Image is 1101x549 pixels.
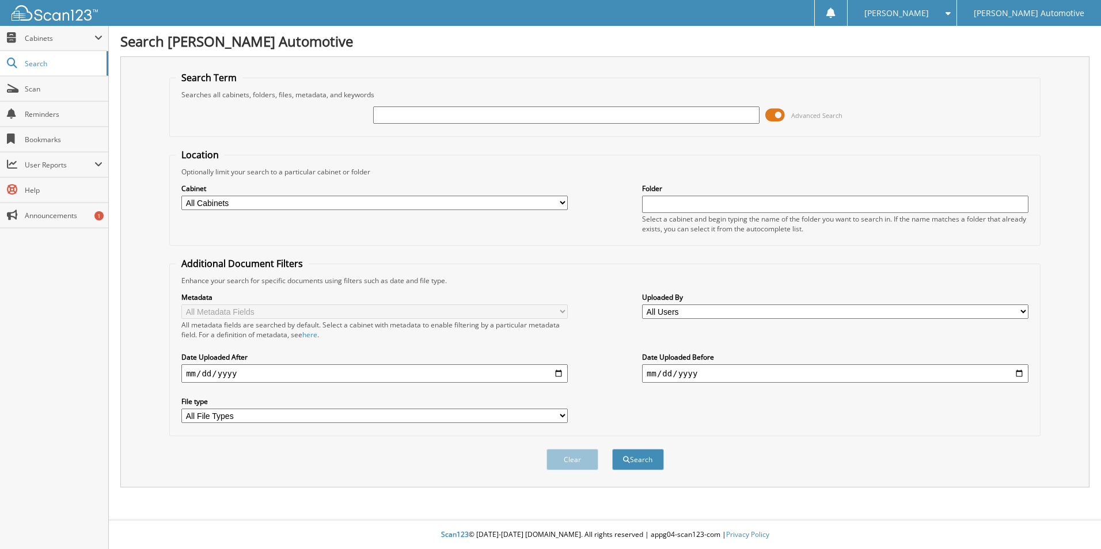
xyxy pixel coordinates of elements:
[181,396,568,406] label: File type
[864,10,929,17] span: [PERSON_NAME]
[642,292,1028,302] label: Uploaded By
[109,521,1101,549] div: © [DATE]-[DATE] [DOMAIN_NAME]. All rights reserved | appg04-scan123-com |
[546,449,598,470] button: Clear
[181,364,568,383] input: start
[642,184,1028,193] label: Folder
[181,184,568,193] label: Cabinet
[642,364,1028,383] input: end
[176,276,1034,285] div: Enhance your search for specific documents using filters such as date and file type.
[25,211,102,220] span: Announcements
[176,167,1034,177] div: Optionally limit your search to a particular cabinet or folder
[176,90,1034,100] div: Searches all cabinets, folders, files, metadata, and keywords
[25,109,102,119] span: Reminders
[25,84,102,94] span: Scan
[25,59,101,68] span: Search
[974,10,1084,17] span: [PERSON_NAME] Automotive
[612,449,664,470] button: Search
[302,330,317,340] a: here
[25,135,102,144] span: Bookmarks
[94,211,104,220] div: 1
[791,111,842,120] span: Advanced Search
[181,292,568,302] label: Metadata
[25,33,94,43] span: Cabinets
[176,257,309,270] legend: Additional Document Filters
[181,352,568,362] label: Date Uploaded After
[642,352,1028,362] label: Date Uploaded Before
[441,529,469,539] span: Scan123
[25,160,94,170] span: User Reports
[25,185,102,195] span: Help
[120,32,1089,51] h1: Search [PERSON_NAME] Automotive
[176,148,225,161] legend: Location
[181,320,568,340] div: All metadata fields are searched by default. Select a cabinet with metadata to enable filtering b...
[642,214,1028,234] div: Select a cabinet and begin typing the name of the folder you want to search in. If the name match...
[176,71,242,84] legend: Search Term
[12,5,98,21] img: scan123-logo-white.svg
[726,529,769,539] a: Privacy Policy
